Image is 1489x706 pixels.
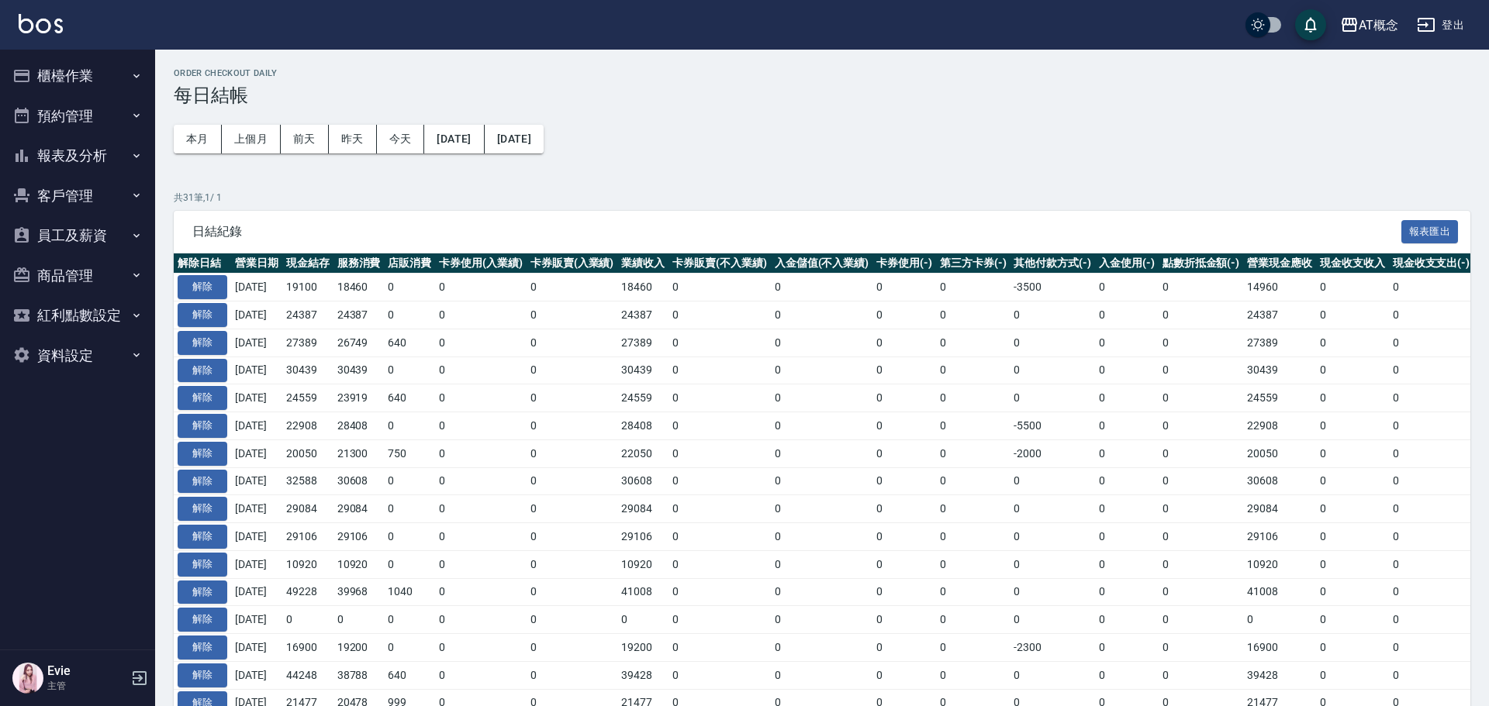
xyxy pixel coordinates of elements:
td: 0 [771,523,873,551]
td: 27389 [282,329,333,356]
td: 0 [1316,329,1389,356]
td: 0 [1095,495,1159,523]
td: 0 [435,439,527,467]
td: 10920 [282,550,333,578]
td: 0 [384,495,435,523]
th: 入金儲值(不入業績) [771,253,873,274]
td: 0 [527,384,618,412]
td: 22050 [617,439,668,467]
td: 0 [1316,412,1389,440]
h5: Evie [47,663,126,679]
td: 29106 [282,523,333,551]
td: 0 [936,578,1011,606]
td: 0 [1159,495,1244,523]
td: 29084 [1243,495,1316,523]
td: 1040 [384,578,435,606]
td: 0 [435,578,527,606]
td: 0 [1159,634,1244,662]
td: 0 [936,356,1011,384]
button: 解除 [178,303,227,327]
td: 0 [872,384,936,412]
td: 0 [872,634,936,662]
td: 0 [1159,384,1244,412]
td: 0 [872,578,936,606]
button: save [1295,9,1326,40]
button: AT概念 [1334,9,1404,41]
td: [DATE] [231,606,282,634]
td: 0 [1159,301,1244,329]
td: 0 [1389,578,1474,606]
td: [DATE] [231,550,282,578]
td: 32588 [282,467,333,495]
td: 0 [1095,329,1159,356]
td: 0 [1389,606,1474,634]
td: [DATE] [231,578,282,606]
td: [DATE] [231,439,282,467]
td: 0 [771,439,873,467]
td: 0 [1159,467,1244,495]
td: 0 [668,384,771,412]
button: 櫃檯作業 [6,56,149,96]
td: 0 [1159,356,1244,384]
button: 登出 [1411,11,1470,40]
td: 0 [384,412,435,440]
button: 解除 [178,414,227,438]
td: 0 [1010,550,1095,578]
td: 28408 [333,412,385,440]
th: 其他付款方式(-) [1010,253,1095,274]
td: 0 [1159,578,1244,606]
td: 24559 [1243,384,1316,412]
button: 解除 [178,663,227,687]
td: [DATE] [231,301,282,329]
td: 0 [527,578,618,606]
td: 0 [1316,578,1389,606]
td: [DATE] [231,495,282,523]
td: 0 [435,467,527,495]
td: 0 [1316,274,1389,301]
td: 0 [1010,495,1095,523]
td: 0 [1095,523,1159,551]
td: 0 [936,606,1011,634]
th: 現金收支支出(-) [1389,253,1474,274]
th: 入金使用(-) [1095,253,1159,274]
td: 23919 [333,384,385,412]
td: 16900 [1243,634,1316,662]
td: 0 [1159,274,1244,301]
td: 0 [435,384,527,412]
td: 0 [771,578,873,606]
button: 商品管理 [6,256,149,296]
p: 共 31 筆, 1 / 1 [174,191,1470,205]
td: [DATE] [231,467,282,495]
td: 0 [435,274,527,301]
td: 19200 [617,634,668,662]
td: 29106 [333,523,385,551]
button: 報表匯出 [1401,220,1459,244]
td: 10920 [333,550,385,578]
td: 0 [668,523,771,551]
td: 0 [668,329,771,356]
td: 0 [282,606,333,634]
button: 解除 [178,275,227,299]
td: 0 [333,606,385,634]
td: 19100 [282,274,333,301]
td: 0 [771,356,873,384]
td: 0 [435,495,527,523]
th: 點數折抵金額(-) [1159,253,1244,274]
td: 29084 [333,495,385,523]
td: 29106 [1243,523,1316,551]
th: 卡券販賣(不入業績) [668,253,771,274]
td: 0 [936,274,1011,301]
td: 0 [384,467,435,495]
td: 0 [872,467,936,495]
td: 0 [872,550,936,578]
td: 0 [1389,439,1474,467]
h2: Order checkout daily [174,68,1470,78]
td: 0 [936,467,1011,495]
td: 30439 [282,356,333,384]
td: 0 [668,467,771,495]
button: 解除 [178,608,227,632]
td: 30439 [333,356,385,384]
td: 0 [1010,356,1095,384]
button: [DATE] [485,125,544,153]
td: 0 [1389,412,1474,440]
